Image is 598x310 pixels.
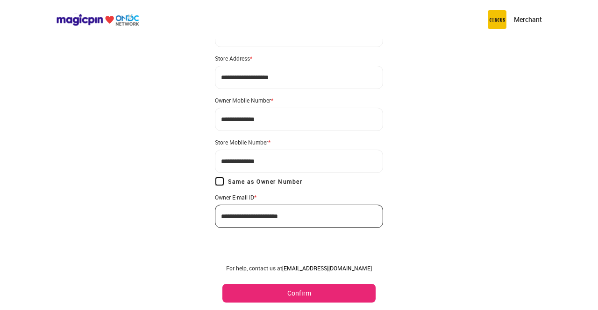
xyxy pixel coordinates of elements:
[215,177,224,186] input: Same as Owner Number
[222,284,376,303] button: Confirm
[56,14,139,26] img: ondc-logo-new-small.8a59708e.svg
[215,193,383,201] div: Owner E-mail ID
[215,96,383,104] div: Owner Mobile Number
[514,15,542,24] p: Merchant
[282,264,372,272] a: [EMAIL_ADDRESS][DOMAIN_NAME]
[215,138,383,146] div: Store Mobile Number
[215,177,302,186] label: Same as Owner Number
[488,10,506,29] img: circus.b677b59b.png
[215,55,383,62] div: Store Address
[222,264,376,272] div: For help, contact us at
